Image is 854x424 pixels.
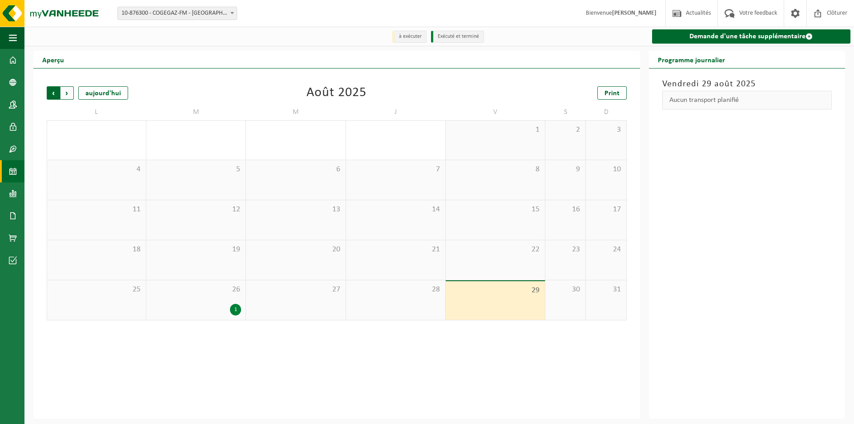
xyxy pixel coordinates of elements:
[450,286,540,295] span: 29
[52,245,141,254] span: 18
[662,91,832,109] div: Aucun transport planifié
[350,245,441,254] span: 21
[597,86,627,100] a: Print
[550,205,581,214] span: 16
[604,90,620,97] span: Print
[590,205,621,214] span: 17
[52,205,141,214] span: 11
[250,165,341,174] span: 6
[350,205,441,214] span: 14
[117,7,237,20] span: 10-876300 - COGEGAZ-FM - OUPEYE
[47,86,60,100] span: Précédent
[550,125,581,135] span: 2
[118,7,237,20] span: 10-876300 - COGEGAZ-FM - OUPEYE
[151,245,241,254] span: 19
[612,10,657,16] strong: [PERSON_NAME]
[52,285,141,295] span: 25
[151,285,241,295] span: 26
[306,86,367,100] div: Août 2025
[151,205,241,214] span: 12
[33,51,73,68] h2: Aperçu
[431,31,484,43] li: Exécuté et terminé
[60,86,74,100] span: Suivant
[652,29,850,44] a: Demande d'une tâche supplémentaire
[230,304,241,315] div: 1
[146,104,246,120] td: M
[586,104,626,120] td: D
[590,285,621,295] span: 31
[550,245,581,254] span: 23
[47,104,146,120] td: L
[450,245,540,254] span: 22
[550,285,581,295] span: 30
[446,104,545,120] td: V
[350,165,441,174] span: 7
[450,205,540,214] span: 15
[590,165,621,174] span: 10
[590,125,621,135] span: 3
[151,165,241,174] span: 5
[450,125,540,135] span: 1
[78,86,128,100] div: aujourd'hui
[662,77,832,91] h3: Vendredi 29 août 2025
[250,245,341,254] span: 20
[590,245,621,254] span: 24
[52,165,141,174] span: 4
[649,51,734,68] h2: Programme journalier
[250,205,341,214] span: 13
[346,104,446,120] td: J
[392,31,427,43] li: à exécuter
[350,285,441,295] span: 28
[550,165,581,174] span: 9
[250,285,341,295] span: 27
[450,165,540,174] span: 8
[246,104,346,120] td: M
[545,104,586,120] td: S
